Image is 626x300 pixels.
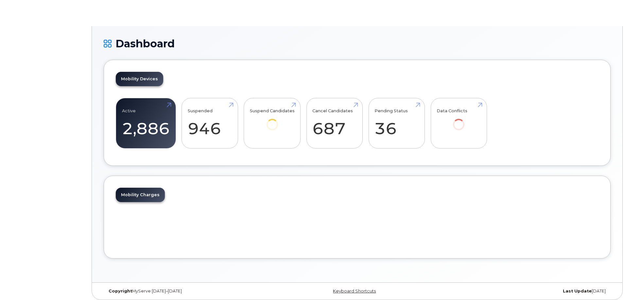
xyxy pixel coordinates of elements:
a: Keyboard Shortcuts [333,289,376,293]
div: [DATE] [442,289,611,294]
a: Pending Status 36 [374,102,419,145]
a: Data Conflicts [437,102,481,139]
strong: Last Update [563,289,592,293]
a: Cancel Candidates 687 [312,102,356,145]
a: Mobility Charges [116,188,165,202]
a: Mobility Devices [116,72,163,86]
strong: Copyright [109,289,132,293]
a: Suspend Candidates [250,102,295,139]
div: MyServe [DATE]–[DATE] [104,289,273,294]
a: Suspended 946 [188,102,232,145]
a: Active 2,886 [122,102,170,145]
h1: Dashboard [104,38,611,49]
